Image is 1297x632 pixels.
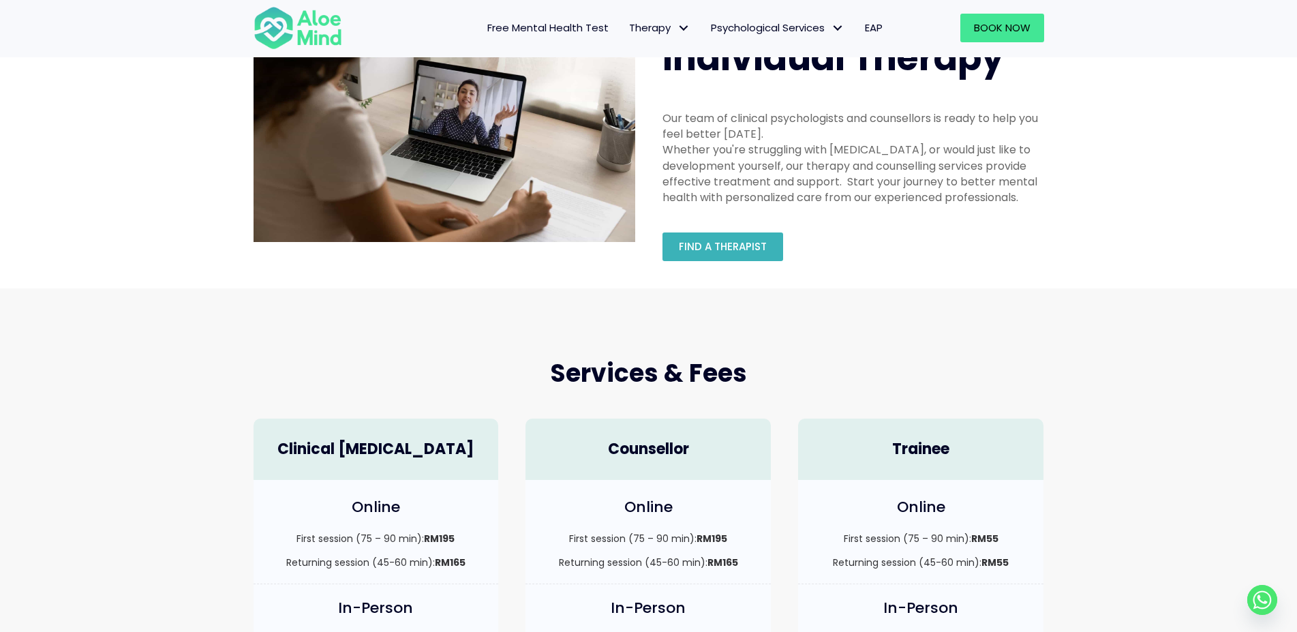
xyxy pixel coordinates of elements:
a: Book Now [960,14,1044,42]
h4: In-Person [539,598,757,619]
a: TherapyTherapy: submenu [619,14,701,42]
strong: RM195 [424,532,455,545]
a: Whatsapp [1247,585,1277,615]
h4: Online [267,497,485,518]
h4: In-Person [812,598,1030,619]
p: Returning session (45-60 min): [539,556,757,569]
div: Whether you're struggling with [MEDICAL_DATA], or would just like to development yourself, our th... [662,142,1044,205]
span: Psychological Services: submenu [828,18,848,38]
h4: Counsellor [539,439,757,460]
span: Therapy: submenu [674,18,694,38]
img: Aloe mind Logo [254,5,342,50]
div: Our team of clinical psychologists and counsellors is ready to help you feel better [DATE]. [662,110,1044,142]
p: First session (75 – 90 min): [539,532,757,545]
strong: RM55 [981,556,1009,569]
p: First session (75 – 90 min): [812,532,1030,545]
p: Returning session (45-60 min): [267,556,485,569]
img: Therapy online individual [254,33,635,241]
p: Returning session (45-60 min): [812,556,1030,569]
span: Services & Fees [550,356,747,391]
a: Find a therapist [662,232,783,261]
h4: Clinical [MEDICAL_DATA] [267,439,485,460]
span: Free Mental Health Test [487,20,609,35]
h4: In-Person [267,598,485,619]
span: Psychological Services [711,20,844,35]
a: Free Mental Health Test [477,14,619,42]
span: Individual Therapy [662,33,1004,82]
span: Find a therapist [679,239,767,254]
h4: Trainee [812,439,1030,460]
strong: RM165 [435,556,466,569]
strong: RM165 [707,556,738,569]
span: Book Now [974,20,1031,35]
span: Therapy [629,20,690,35]
span: EAP [865,20,883,35]
a: EAP [855,14,893,42]
h4: Online [812,497,1030,518]
strong: RM55 [971,532,998,545]
p: First session (75 – 90 min): [267,532,485,545]
h4: Online [539,497,757,518]
strong: RM195 [697,532,727,545]
a: Psychological ServicesPsychological Services: submenu [701,14,855,42]
nav: Menu [360,14,893,42]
